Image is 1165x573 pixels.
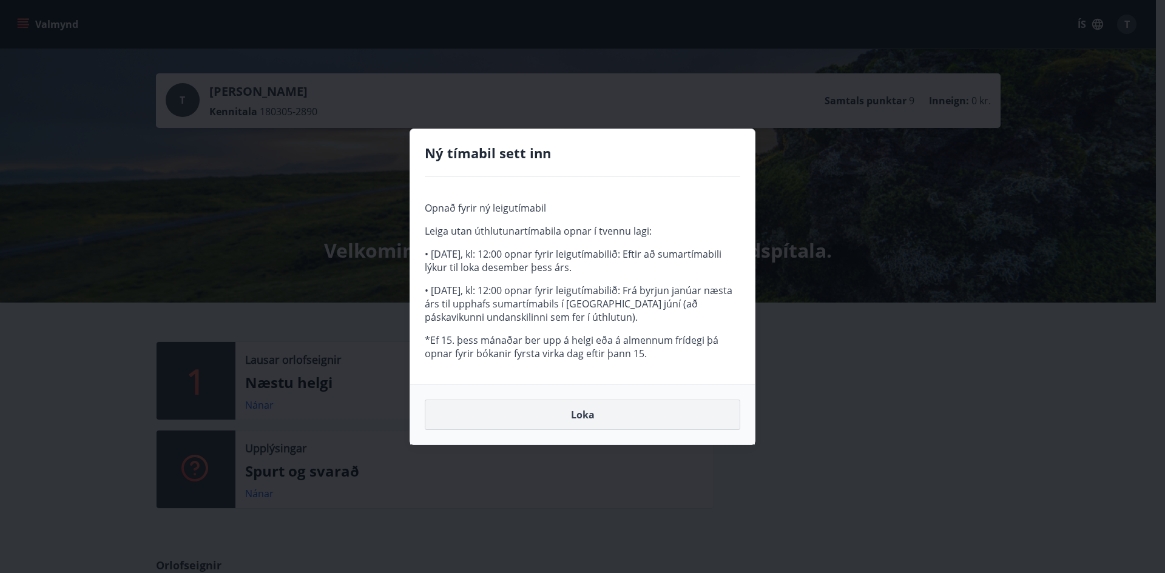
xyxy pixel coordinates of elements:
[425,201,740,215] p: Opnað fyrir ný leigutímabil
[425,247,740,274] p: • [DATE], kl: 12:00 opnar fyrir leigutímabilið: Eftir að sumartímabili lýkur til loka desember þe...
[425,224,740,238] p: Leiga utan úthlutunartímabila opnar í tvennu lagi:
[425,144,740,162] h4: Ný tímabil sett inn
[425,400,740,430] button: Loka
[425,333,740,360] p: *Ef 15. þess mánaðar ber upp á helgi eða á almennum frídegi þá opnar fyrir bókanir fyrsta virka d...
[425,284,740,324] p: • [DATE], kl: 12:00 opnar fyrir leigutímabilið: Frá byrjun janúar næsta árs til upphafs sumartíma...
